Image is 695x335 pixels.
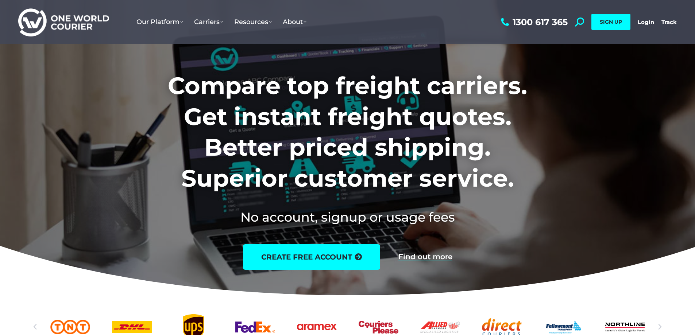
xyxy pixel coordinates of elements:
span: About [283,18,306,26]
a: Find out more [398,253,452,261]
span: Our Platform [136,18,183,26]
span: Carriers [194,18,223,26]
a: About [277,11,312,33]
h1: Compare top freight carriers. Get instant freight quotes. Better priced shipping. Superior custom... [120,70,575,194]
span: Resources [234,18,272,26]
h2: No account, signup or usage fees [120,208,575,226]
a: Login [638,19,654,26]
a: SIGN UP [591,14,630,30]
a: Carriers [189,11,229,33]
span: SIGN UP [600,19,622,25]
img: One World Courier [18,7,109,37]
a: create free account [243,244,380,270]
a: 1300 617 365 [499,17,568,27]
a: Our Platform [131,11,189,33]
a: Track [661,19,677,26]
a: Resources [229,11,277,33]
